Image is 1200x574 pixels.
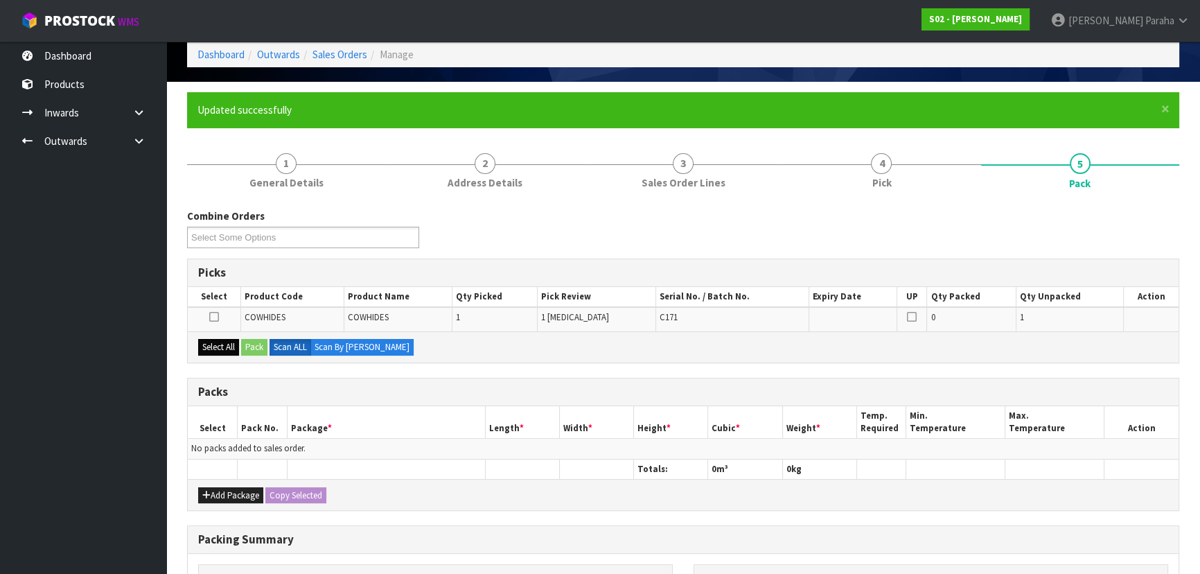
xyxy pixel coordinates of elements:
[634,459,708,479] th: Totals:
[198,533,1168,546] h3: Packing Summary
[475,153,495,174] span: 2
[1104,406,1179,439] th: Action
[1005,406,1104,439] th: Max. Temperature
[198,385,1168,399] h3: Packs
[198,339,239,356] button: Select All
[1020,311,1024,323] span: 1
[559,406,633,439] th: Width
[655,287,809,307] th: Serial No. / Batch No.
[872,175,891,190] span: Pick
[930,311,935,323] span: 0
[257,48,300,61] a: Outwards
[197,103,292,116] span: Updated successfully
[1068,14,1143,27] span: [PERSON_NAME]
[809,287,897,307] th: Expiry Date
[188,287,240,307] th: Select
[786,463,791,475] span: 0
[673,153,694,174] span: 3
[197,48,245,61] a: Dashboard
[348,311,389,323] span: COWHIDES
[456,311,460,323] span: 1
[448,175,522,190] span: Address Details
[712,463,716,475] span: 0
[1161,99,1170,119] span: ×
[276,153,297,174] span: 1
[240,287,344,307] th: Product Code
[21,12,38,29] img: cube-alt.png
[249,175,324,190] span: General Details
[1070,153,1091,174] span: 5
[660,311,678,323] span: C171
[312,48,367,61] a: Sales Orders
[265,487,326,504] button: Copy Selected
[634,406,708,439] th: Height
[782,459,856,479] th: kg
[537,287,655,307] th: Pick Review
[238,406,288,439] th: Pack No.
[708,459,782,479] th: m³
[198,266,1168,279] h3: Picks
[44,12,115,30] span: ProStock
[118,15,139,28] small: WMS
[485,406,559,439] th: Length
[310,339,414,356] label: Scan By [PERSON_NAME]
[871,153,892,174] span: 4
[1069,176,1091,191] span: Pack
[188,406,238,439] th: Select
[897,287,927,307] th: UP
[270,339,311,356] label: Scan ALL
[245,311,285,323] span: COWHIDES
[921,8,1030,31] a: S02 - [PERSON_NAME]
[906,406,1005,439] th: Min. Temperature
[708,406,782,439] th: Cubic
[782,406,856,439] th: Weight
[287,406,485,439] th: Package
[1124,287,1179,307] th: Action
[344,287,452,307] th: Product Name
[241,339,267,356] button: Pack
[541,311,609,323] span: 1 [MEDICAL_DATA]
[380,48,414,61] span: Manage
[927,287,1016,307] th: Qty Packed
[198,487,263,504] button: Add Package
[187,209,265,223] label: Combine Orders
[1016,287,1124,307] th: Qty Unpacked
[1145,14,1174,27] span: Paraha
[929,13,1022,25] strong: S02 - [PERSON_NAME]
[856,406,906,439] th: Temp. Required
[642,175,725,190] span: Sales Order Lines
[452,287,537,307] th: Qty Picked
[188,439,1179,459] td: No packs added to sales order.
